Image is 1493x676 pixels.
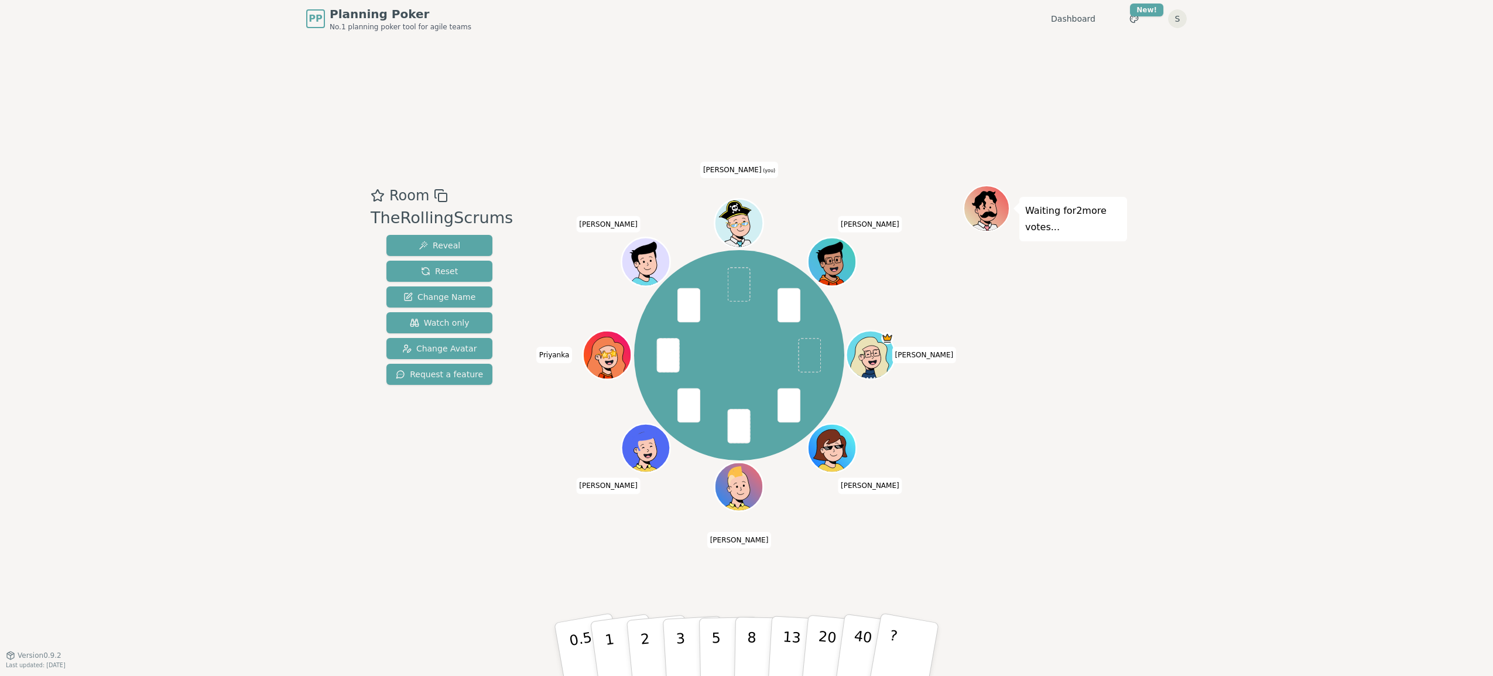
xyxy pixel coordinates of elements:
span: PP [309,12,322,26]
span: Click to change your name [707,532,772,548]
button: S [1168,9,1187,28]
span: Click to change your name [700,162,778,178]
p: Waiting for 2 more votes... [1025,203,1121,235]
button: Change Name [386,286,492,308]
a: Dashboard [1051,13,1095,25]
span: Click to change your name [536,347,572,363]
span: Watch only [410,317,470,329]
span: Click to change your name [838,216,902,233]
span: Click to change your name [576,478,641,494]
div: TheRollingScrums [371,206,513,230]
button: Add as favourite [371,185,385,206]
button: Watch only [386,312,492,333]
span: Change Avatar [402,343,477,354]
span: Request a feature [396,368,483,380]
button: Reset [386,261,492,282]
button: Request a feature [386,364,492,385]
button: Reveal [386,235,492,256]
span: Room [389,185,429,206]
button: Change Avatar [386,338,492,359]
span: (you) [762,168,776,173]
span: Last updated: [DATE] [6,662,66,668]
a: PPPlanning PokerNo.1 planning poker tool for agile teams [306,6,471,32]
span: Reset [421,265,458,277]
span: Planning Poker [330,6,471,22]
span: Click to change your name [838,478,902,494]
span: Click to change your name [576,216,641,233]
div: New! [1130,4,1163,16]
span: Click to change your name [892,347,957,363]
span: Change Name [403,291,475,303]
span: Reveal [419,240,460,251]
span: Version 0.9.2 [18,651,61,660]
button: Version0.9.2 [6,651,61,660]
span: No.1 planning poker tool for agile teams [330,22,471,32]
button: Click to change your avatar [716,200,762,246]
span: Susset SM is the host [882,332,894,344]
button: New! [1124,8,1145,29]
